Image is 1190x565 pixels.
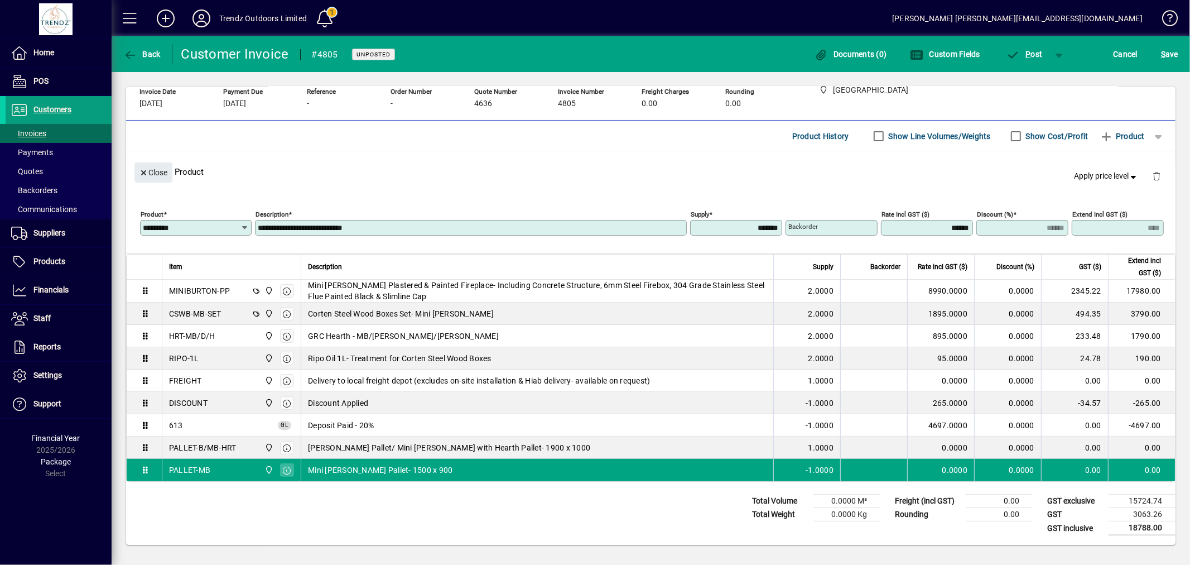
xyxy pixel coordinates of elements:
[126,151,1175,192] div: Product
[1108,437,1175,459] td: 0.00
[1115,255,1161,279] span: Extend incl GST ($)
[308,261,342,273] span: Description
[910,50,980,59] span: Custom Fields
[1041,392,1108,414] td: -34.57
[1161,45,1178,63] span: ave
[33,285,69,294] span: Financials
[642,99,657,108] span: 0.00
[6,181,112,200] a: Backorders
[1143,162,1170,189] button: Delete
[1041,325,1108,347] td: 233.48
[914,420,967,431] div: 4697.0000
[33,76,49,85] span: POS
[307,99,309,108] span: -
[11,205,77,214] span: Communications
[262,308,274,320] span: New Plymouth
[746,508,813,521] td: Total Weight
[918,261,967,273] span: Rate incl GST ($)
[6,124,112,143] a: Invoices
[33,228,65,237] span: Suppliers
[808,308,834,319] span: 2.0000
[33,105,71,114] span: Customers
[974,325,1041,347] td: 0.0000
[6,248,112,276] a: Products
[1026,50,1031,59] span: P
[474,99,492,108] span: 4636
[1041,303,1108,325] td: 494.35
[691,210,709,218] mat-label: Supply
[806,398,834,409] span: -1.0000
[1070,166,1144,186] button: Apply price level
[308,465,452,476] span: Mini [PERSON_NAME] Pallet- 1500 x 900
[808,353,834,364] span: 2.0000
[1114,45,1138,63] span: Cancel
[33,257,65,266] span: Products
[892,9,1143,27] div: [PERSON_NAME] [PERSON_NAME][EMAIL_ADDRESS][DOMAIN_NAME]
[391,99,393,108] span: -
[1024,131,1088,142] label: Show Cost/Profit
[33,48,54,57] span: Home
[223,99,246,108] span: [DATE]
[6,276,112,304] a: Financials
[1108,347,1175,370] td: 190.00
[256,210,288,218] mat-label: Description
[6,305,112,333] a: Staff
[184,8,219,28] button: Profile
[792,127,849,145] span: Product History
[6,333,112,361] a: Reports
[262,464,274,476] span: New Plymouth
[1108,303,1175,325] td: 3790.00
[308,442,590,453] span: [PERSON_NAME] Pallet/ Mini [PERSON_NAME] with Hearth Pallet- 1900 x 1000
[1161,50,1165,59] span: S
[1143,171,1170,181] app-page-header-button: Delete
[169,442,237,453] div: PALLET-B/MB-HRT
[1006,50,1043,59] span: ost
[139,99,162,108] span: [DATE]
[974,459,1041,481] td: 0.0000
[112,44,173,64] app-page-header-button: Back
[181,45,289,63] div: Customer Invoice
[914,308,967,319] div: 1895.0000
[33,371,62,380] span: Settings
[1041,370,1108,392] td: 0.00
[123,50,161,59] span: Back
[219,9,307,27] div: Trendz Outdoors Limited
[1108,325,1175,347] td: 1790.00
[308,280,767,302] span: Mini [PERSON_NAME] Plastered & Painted Fireplace- Including Concrete Structure, 6mm Steel Firebox...
[1108,280,1175,303] td: 17980.00
[881,210,929,218] mat-label: Rate incl GST ($)
[11,186,57,195] span: Backorders
[813,261,834,273] span: Supply
[966,508,1033,521] td: 0.00
[907,44,983,64] button: Custom Fields
[974,303,1041,325] td: 0.0000
[1109,521,1175,535] td: 18788.00
[914,398,967,409] div: 265.0000
[262,352,274,365] span: New Plymouth
[1100,127,1145,145] span: Product
[169,353,199,364] div: RIPO-1L
[1041,414,1108,437] td: 0.00
[806,420,834,431] span: -1.0000
[169,420,183,431] span: Deposit Paid
[914,442,967,453] div: 0.0000
[996,261,1034,273] span: Discount (%)
[148,8,184,28] button: Add
[887,131,991,142] label: Show Line Volumes/Weights
[1072,210,1128,218] mat-label: Extend incl GST ($)
[169,261,182,273] span: Item
[914,465,967,476] div: 0.0000
[169,308,221,319] div: CSWB-MB-SET
[1158,44,1181,64] button: Save
[974,347,1041,370] td: 0.0000
[1094,126,1150,146] button: Product
[974,392,1041,414] td: 0.0000
[1108,459,1175,481] td: 0.00
[262,442,274,454] span: New Plymouth
[813,495,880,508] td: 0.0000 M³
[32,434,80,443] span: Financial Year
[808,375,834,386] span: 1.0000
[1109,508,1175,521] td: 3063.26
[914,353,967,364] div: 95.0000
[41,457,71,466] span: Package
